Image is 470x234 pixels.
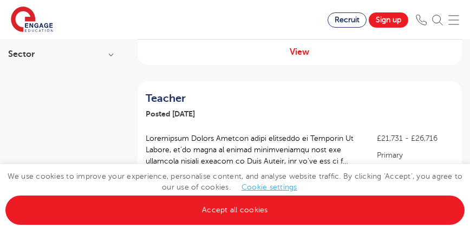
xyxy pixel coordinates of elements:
a: Recruit [328,12,367,28]
img: Mobile Menu [448,15,459,25]
a: Cookie settings [241,183,297,191]
span: Posted [DATE] [146,109,195,118]
span: Recruit [335,16,360,24]
p: Primary [377,149,454,161]
img: Phone [416,15,427,25]
a: Accept all cookies [5,196,465,225]
a: Teacher [146,92,361,105]
span: We use cookies to improve your experience, personalise content, and analyse website traffic. By c... [5,172,465,214]
p: Loremipsum Dolors Ametcon adipi elitseddo ei Temporin Ut Labore, et’do magna al enimad minimvenia... [146,133,366,167]
a: View [290,47,310,57]
img: Engage Education [11,6,53,34]
p: £21,731 - £26,716 [377,133,454,144]
h3: Sector [8,50,113,58]
a: Sign up [369,12,408,28]
img: Search [432,15,443,25]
